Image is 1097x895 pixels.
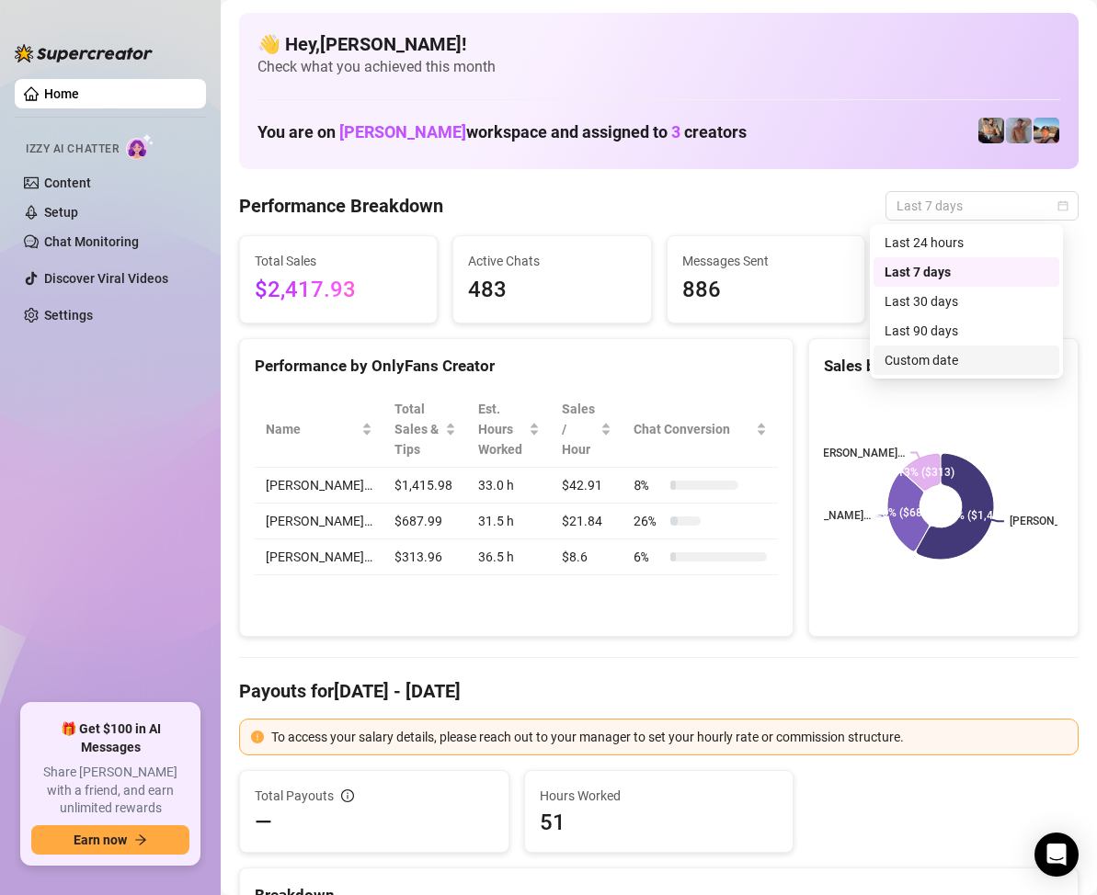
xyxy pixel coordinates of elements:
[551,504,623,539] td: $21.84
[885,232,1048,253] div: Last 24 hours
[134,833,147,846] span: arrow-right
[44,176,91,190] a: Content
[874,228,1059,257] div: Last 24 hours
[874,346,1059,375] div: Custom date
[255,391,383,468] th: Name
[1034,118,1059,143] img: Zach
[634,419,752,439] span: Chat Conversion
[551,391,623,468] th: Sales / Hour
[383,391,467,468] th: Total Sales & Tips
[74,833,127,847] span: Earn now
[271,727,1067,747] div: To access your salary details, please reach out to your manager to set your hourly rate or commis...
[671,122,680,142] span: 3
[31,720,189,756] span: 🎁 Get $100 in AI Messages
[634,475,663,495] span: 8 %
[634,547,663,567] span: 6 %
[31,825,189,855] button: Earn nowarrow-right
[44,86,79,101] a: Home
[383,539,467,575] td: $313.96
[239,678,1079,704] h4: Payouts for [DATE] - [DATE]
[467,539,552,575] td: 36.5 h
[885,321,1048,341] div: Last 90 days
[126,133,154,160] img: AI Chatter
[44,308,93,323] a: Settings
[15,44,153,62] img: logo-BBDzfeDw.svg
[44,271,168,286] a: Discover Viral Videos
[468,251,635,271] span: Active Chats
[874,316,1059,346] div: Last 90 days
[394,399,441,459] span: Total Sales & Tips
[255,468,383,504] td: [PERSON_NAME]…
[540,786,779,806] span: Hours Worked
[31,764,189,818] span: Share [PERSON_NAME] with a friend, and earn unlimited rewards
[682,273,850,308] span: 886
[255,786,334,806] span: Total Payouts
[885,291,1048,312] div: Last 30 days
[383,468,467,504] td: $1,415.98
[44,205,78,220] a: Setup
[255,808,272,837] span: —
[634,511,663,531] span: 26 %
[266,419,358,439] span: Name
[467,468,552,504] td: 33.0 h
[551,468,623,504] td: $42.91
[540,808,779,837] span: 51
[339,122,466,142] span: [PERSON_NAME]
[813,447,905,459] text: [PERSON_NAME]…
[239,193,443,219] h4: Performance Breakdown
[255,251,422,271] span: Total Sales
[255,354,778,379] div: Performance by OnlyFans Creator
[467,504,552,539] td: 31.5 h
[779,510,871,523] text: [PERSON_NAME]…
[255,273,422,308] span: $2,417.93
[874,257,1059,287] div: Last 7 days
[897,192,1068,220] span: Last 7 days
[257,31,1060,57] h4: 👋 Hey, [PERSON_NAME] !
[551,539,623,575] td: $8.6
[1006,118,1032,143] img: Joey
[255,539,383,575] td: [PERSON_NAME]…
[1057,200,1068,211] span: calendar
[468,273,635,308] span: 483
[383,504,467,539] td: $687.99
[885,350,1048,370] div: Custom date
[682,251,850,271] span: Messages Sent
[562,399,597,459] span: Sales / Hour
[26,141,119,158] span: Izzy AI Chatter
[478,399,526,459] div: Est. Hours Worked
[978,118,1004,143] img: George
[341,789,354,802] span: info-circle
[1034,833,1079,877] div: Open Intercom Messenger
[251,731,264,743] span: exclamation-circle
[824,354,1063,379] div: Sales by OnlyFans Creator
[874,287,1059,316] div: Last 30 days
[255,504,383,539] td: [PERSON_NAME]…
[44,234,139,249] a: Chat Monitoring
[257,122,747,142] h1: You are on workspace and assigned to creators
[885,262,1048,282] div: Last 7 days
[623,391,778,468] th: Chat Conversion
[257,57,1060,77] span: Check what you achieved this month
